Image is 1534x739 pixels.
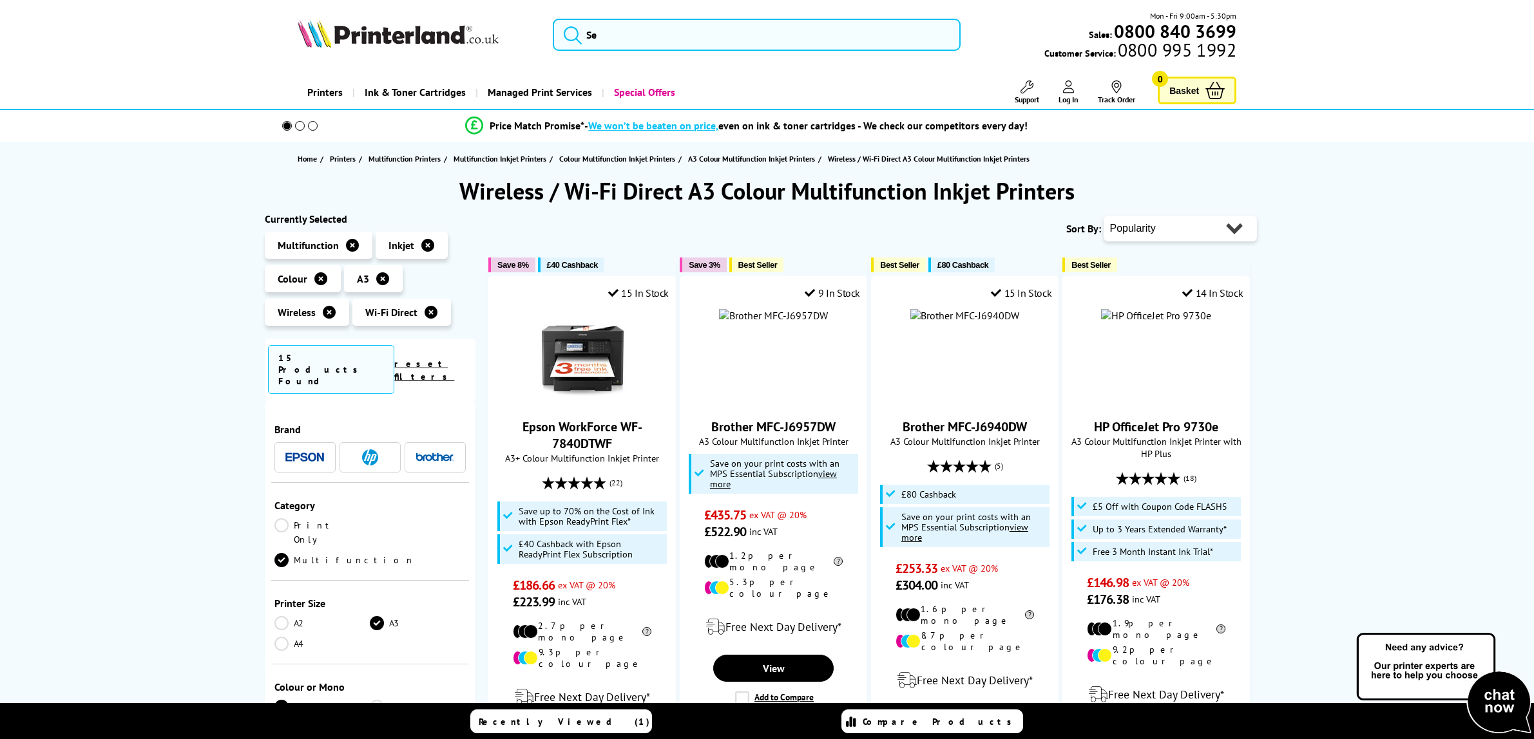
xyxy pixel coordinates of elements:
span: Save 8% [497,260,528,270]
a: Track Order [1098,80,1135,104]
div: Brand [274,423,466,436]
span: (18) [1184,466,1196,491]
span: £186.66 [513,577,555,594]
img: Brother MFC-J6940DW [910,309,1019,322]
span: 0800 995 1992 [1116,44,1236,56]
span: £40 Cashback with Epson ReadyPrint Flex Subscription [519,539,664,559]
img: Epson WorkForce WF-7840DTWF [534,309,631,406]
a: Multifunction [274,553,415,567]
button: Best Seller [729,257,784,272]
span: Save on your print costs with an MPS Essential Subscription [901,510,1031,543]
button: Save 8% [488,257,535,272]
div: 15 In Stock [608,286,669,299]
li: 1.6p per mono page [896,603,1034,626]
span: £80 Cashback [937,260,988,270]
a: Print Only [274,518,370,547]
li: 9.3p per colour page [513,646,651,669]
span: Inkjet [388,239,414,252]
input: Se [553,19,960,51]
a: Basket 0 [1158,77,1236,104]
span: A3 Colour Multifunction Inkjet Printer [878,435,1051,447]
a: Special Offers [602,76,685,109]
a: Printers [298,76,352,109]
div: modal_delivery [495,679,669,715]
div: - even on ink & toner cartridges - We check our competitors every day! [584,119,1028,132]
span: £253.33 [896,560,937,577]
span: A3+ Colour Multifunction Inkjet Printer [495,452,669,464]
div: modal_delivery [1069,677,1243,713]
a: Multifunction Printers [369,152,444,165]
a: Ink & Toner Cartridges [352,76,475,109]
span: Wi-Fi Direct [365,306,417,319]
span: A3 Colour Multifunction Inkjet Printer [687,435,860,447]
span: £5 Off with Coupon Code FLASH5 [1093,501,1227,512]
a: A3 [370,616,466,630]
span: Multifunction [278,239,339,252]
img: Printerland Logo [298,19,499,48]
span: (5) [995,454,1003,478]
a: Log In [1059,80,1079,104]
span: Customer Service: [1044,44,1236,59]
li: 2.7p per mono page [513,620,651,643]
span: A3 Colour Multifunction Inkjet Printers [688,152,815,165]
span: A3 Colour Multifunction Inkjet Printer with HP Plus [1069,435,1243,460]
a: Colour [274,700,370,714]
span: Basket [1169,82,1199,99]
span: Price Match Promise* [490,119,584,132]
a: Multifunction Inkjet Printers [454,152,550,165]
span: Free 3 Month Instant Ink Trial* [1093,547,1213,557]
span: £522.90 [704,523,746,540]
a: A3 Colour Multifunction Inkjet Printers [688,152,818,165]
span: Multifunction Printers [369,152,441,165]
img: HP OfficeJet Pro 9730e [1101,309,1211,322]
a: Printers [330,152,359,165]
span: Save on your print costs with an MPS Essential Subscription [710,457,839,490]
div: 14 In Stock [1182,286,1243,299]
span: £80 Cashback [901,489,956,500]
span: Sort By: [1066,222,1101,235]
u: view more [710,467,837,490]
span: 15 Products Found [268,345,395,394]
div: 9 In Stock [805,286,860,299]
li: 1.2p per mono page [704,550,843,573]
span: A3 [357,272,369,285]
span: Printers [330,152,356,165]
a: Mono [370,700,466,714]
span: ex VAT @ 20% [941,562,998,574]
a: Printerland Logo [298,19,537,50]
a: A4 [274,637,370,651]
a: reset filters [394,358,454,382]
span: Mon - Fri 9:00am - 5:30pm [1150,10,1236,22]
div: Printer Size [274,597,466,610]
li: 5.3p per colour page [704,576,843,599]
span: Recently Viewed (1) [479,716,650,727]
span: Wireless / Wi-Fi Direct A3 Colour Multifunction Inkjet Printers [828,154,1030,164]
a: Brother MFC-J6940DW [903,418,1027,435]
span: Colour Multifunction Inkjet Printers [559,152,675,165]
a: A2 [274,616,370,630]
li: 8.7p per colour page [896,630,1034,653]
h1: Wireless / Wi-Fi Direct A3 Colour Multifunction Inkjet Printers [265,176,1270,206]
button: Save 3% [680,257,726,272]
span: inc VAT [941,579,969,591]
span: £223.99 [513,594,555,610]
a: Brother [416,449,454,465]
span: We won’t be beaten on price, [588,119,718,132]
a: HP OfficeJet Pro 9730e [1094,418,1218,435]
span: £435.75 [704,507,746,523]
div: 15 In Stock [991,286,1051,299]
span: Save 3% [689,260,720,270]
a: Home [298,152,320,165]
span: £176.38 [1087,591,1129,608]
span: ex VAT @ 20% [749,509,807,521]
a: Managed Print Services [475,76,602,109]
img: Brother [416,453,454,462]
a: Recently Viewed (1) [470,709,652,733]
span: ex VAT @ 20% [558,579,615,591]
label: Add to Compare [735,691,814,706]
span: Sales: [1089,28,1112,41]
span: £146.98 [1087,574,1129,591]
span: Log In [1059,95,1079,104]
a: Epson WorkForce WF-7840DTWF [523,418,642,452]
